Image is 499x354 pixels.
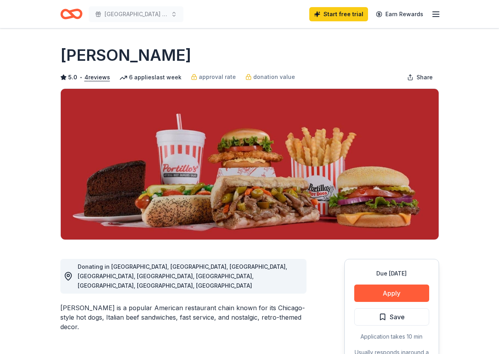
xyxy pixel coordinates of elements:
div: 6 applies last week [120,73,181,82]
img: Image for Portillo's [61,89,439,240]
span: Share [417,73,433,82]
button: [GEOGRAPHIC_DATA] Headless Horseman Gala [89,6,183,22]
div: Due [DATE] [354,269,429,278]
a: approval rate [191,72,236,82]
span: Save [390,312,405,322]
a: Home [60,5,82,23]
span: approval rate [199,72,236,82]
button: Share [401,69,439,85]
button: Apply [354,285,429,302]
a: Earn Rewards [371,7,428,21]
span: Donating in [GEOGRAPHIC_DATA], [GEOGRAPHIC_DATA], [GEOGRAPHIC_DATA], [GEOGRAPHIC_DATA], [GEOGRAPH... [78,263,287,289]
h1: [PERSON_NAME] [60,44,191,66]
span: • [79,74,82,81]
span: donation value [253,72,295,82]
span: [GEOGRAPHIC_DATA] Headless Horseman Gala [105,9,168,19]
span: 5.0 [68,73,77,82]
div: Application takes 10 min [354,332,429,341]
div: [PERSON_NAME] is a popular American restaurant chain known for its Chicago-style hot dogs, Italia... [60,303,307,332]
a: donation value [245,72,295,82]
button: Save [354,308,429,326]
a: Start free trial [309,7,368,21]
button: 4reviews [84,73,110,82]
